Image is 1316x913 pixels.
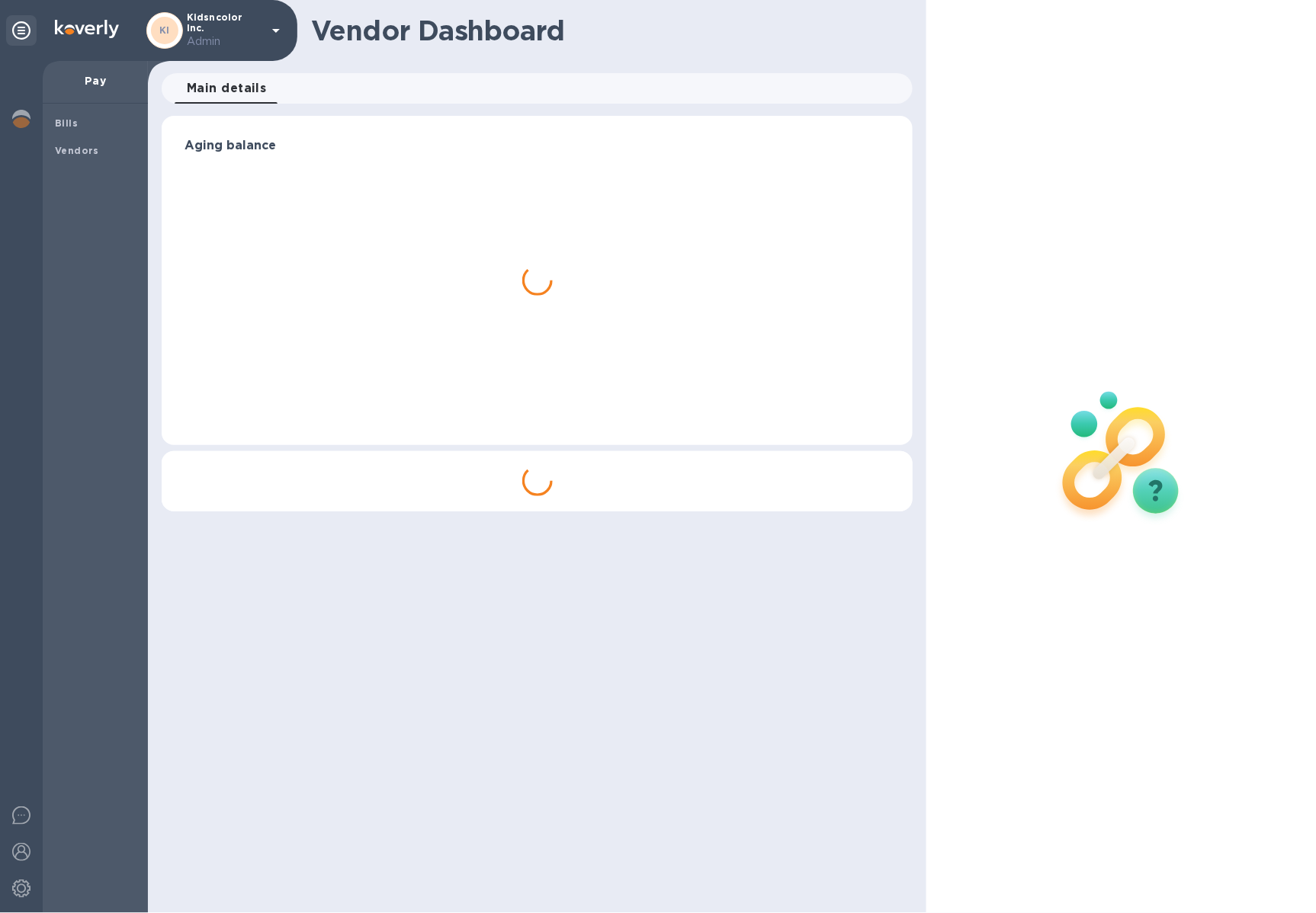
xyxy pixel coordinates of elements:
[187,34,263,50] p: Admin
[6,15,37,46] div: Unpin categories
[187,12,263,50] p: Kidsncolor Inc.
[187,78,267,99] span: Main details
[55,20,119,38] img: Logo
[55,145,99,156] b: Vendors
[311,14,902,46] h1: Vendor Dashboard
[185,139,890,153] h3: Aging balance
[55,73,136,88] p: Pay
[55,117,78,129] b: Bills
[159,24,170,36] b: KI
